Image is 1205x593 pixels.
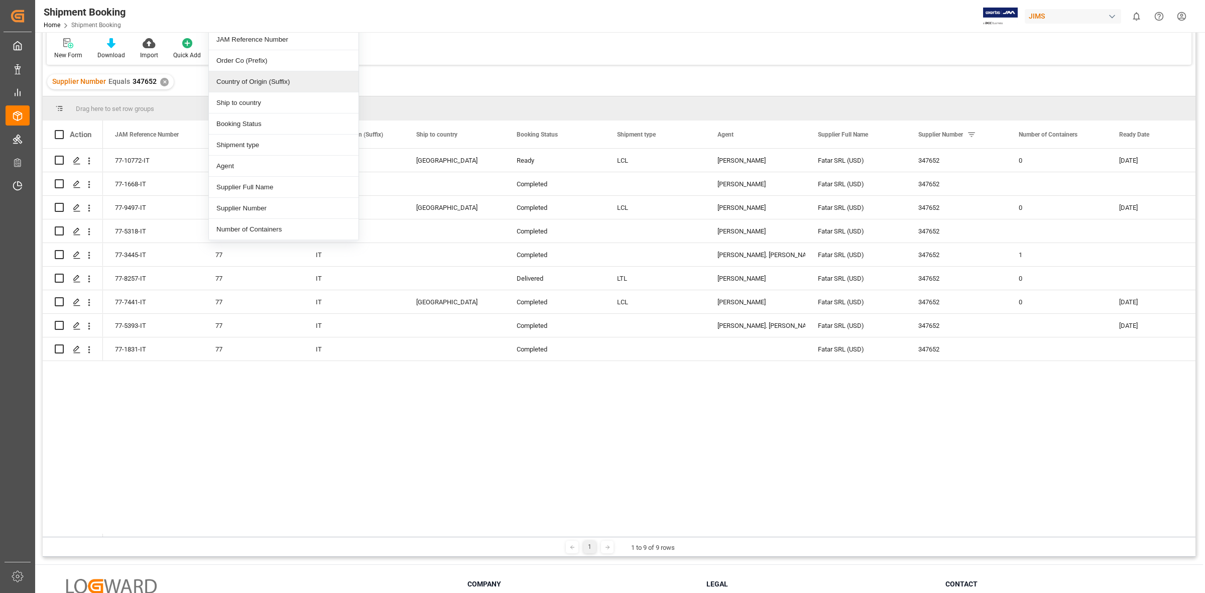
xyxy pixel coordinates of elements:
[43,337,103,361] div: Press SPACE to select this row.
[416,291,493,314] div: [GEOGRAPHIC_DATA]
[209,92,358,113] div: Ship to country
[43,290,103,314] div: Press SPACE to select this row.
[416,131,457,138] span: Ship to country
[44,5,126,20] div: Shipment Booking
[806,219,906,243] div: Fatar SRL (USD)
[43,267,103,290] div: Press SPACE to select this row.
[1148,5,1170,28] button: Help Center
[1007,267,1107,290] div: 0
[115,131,179,138] span: JAM Reference Number
[103,337,203,361] div: 77-1831-IT
[717,131,734,138] span: Agent
[517,220,593,243] div: Completed
[617,131,656,138] span: Shipment type
[717,314,794,337] div: [PERSON_NAME]. [PERSON_NAME]
[1119,131,1149,138] span: Ready Date
[76,105,154,112] span: Drag here to set row groups
[316,244,392,267] div: IT
[103,290,203,313] div: 77-7441-IT
[717,173,794,196] div: [PERSON_NAME]
[583,541,596,553] div: 1
[906,267,1007,290] div: 347652
[906,314,1007,337] div: 347652
[97,51,125,60] div: Download
[103,243,203,266] div: 77-3445-IT
[209,113,358,135] div: Booking Status
[717,244,794,267] div: [PERSON_NAME]. [PERSON_NAME]
[806,290,906,313] div: Fatar SRL (USD)
[1125,5,1148,28] button: show 0 new notifications
[1007,243,1107,266] div: 1
[416,149,493,172] div: [GEOGRAPHIC_DATA]
[906,219,1007,243] div: 347652
[517,291,593,314] div: Completed
[209,29,358,50] div: JAM Reference Number
[215,244,292,267] div: 77
[906,196,1007,219] div: 347652
[906,290,1007,313] div: 347652
[43,149,103,172] div: Press SPACE to select this row.
[517,149,593,172] div: Ready
[209,135,358,156] div: Shipment type
[918,131,963,138] span: Supplier Number
[806,172,906,195] div: Fatar SRL (USD)
[906,243,1007,266] div: 347652
[1025,9,1121,24] div: JIMS
[43,314,103,337] div: Press SPACE to select this row.
[160,78,169,86] div: ✕
[517,267,593,290] div: Delivered
[717,220,794,243] div: [PERSON_NAME]
[717,149,794,172] div: [PERSON_NAME]
[806,267,906,290] div: Fatar SRL (USD)
[54,51,82,60] div: New Form
[706,579,933,589] h3: Legal
[215,267,292,290] div: 77
[209,240,358,261] div: Ready Date
[173,51,201,60] div: Quick Add
[631,543,675,553] div: 1 to 9 of 9 rows
[215,338,292,361] div: 77
[717,291,794,314] div: [PERSON_NAME]
[140,51,158,60] div: Import
[517,244,593,267] div: Completed
[103,172,203,195] div: 77-1668-IT
[517,314,593,337] div: Completed
[806,337,906,361] div: Fatar SRL (USD)
[906,172,1007,195] div: 347652
[617,267,693,290] div: LTL
[517,196,593,219] div: Completed
[103,219,203,243] div: 77-5318-IT
[617,291,693,314] div: LCL
[806,196,906,219] div: Fatar SRL (USD)
[517,338,593,361] div: Completed
[44,22,60,29] a: Home
[1007,196,1107,219] div: 0
[103,149,203,172] div: 77-10772-IT
[806,149,906,172] div: Fatar SRL (USD)
[209,71,358,92] div: Country of Origin (Suffix)
[717,267,794,290] div: [PERSON_NAME]
[467,579,694,589] h3: Company
[906,149,1007,172] div: 347652
[806,243,906,266] div: Fatar SRL (USD)
[983,8,1018,25] img: Exertis%20JAM%20-%20Email%20Logo.jpg_1722504956.jpg
[103,196,203,219] div: 77-9497-IT
[43,243,103,267] div: Press SPACE to select this row.
[1025,7,1125,26] button: JIMS
[215,291,292,314] div: 77
[43,219,103,243] div: Press SPACE to select this row.
[416,196,493,219] div: [GEOGRAPHIC_DATA]
[316,291,392,314] div: IT
[617,196,693,219] div: LCL
[209,219,358,240] div: Number of Containers
[103,267,203,290] div: 77-8257-IT
[316,314,392,337] div: IT
[209,50,358,71] div: Order Co (Prefix)
[1019,131,1077,138] span: Number of Containers
[209,156,358,177] div: Agent
[108,77,130,85] span: Equals
[103,314,203,337] div: 77-5393-IT
[43,196,103,219] div: Press SPACE to select this row.
[617,149,693,172] div: LCL
[818,131,868,138] span: Supplier Full Name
